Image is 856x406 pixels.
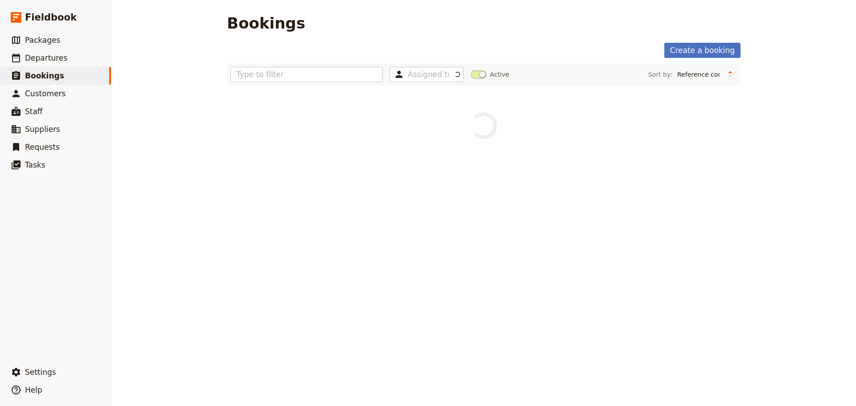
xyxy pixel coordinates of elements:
span: Sort by: [648,70,672,79]
input: Assigned to [408,69,449,80]
input: Type to filter [230,67,383,82]
a: Create a booking [664,43,741,58]
span: Settings [25,368,56,377]
span: Departures [25,53,67,62]
span: Tasks [25,160,45,169]
span: Customers [25,89,66,98]
select: Sort by: [673,68,724,81]
span: Bookings [25,71,64,80]
span: Help [25,385,42,394]
button: Change sort direction [724,68,737,81]
span: Fieldbook [25,11,77,24]
span: Staff [25,107,43,116]
span: Packages [25,36,60,45]
span: Suppliers [25,125,60,134]
span: Requests [25,143,60,152]
span: Active [490,70,509,79]
h1: Bookings [227,14,305,32]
